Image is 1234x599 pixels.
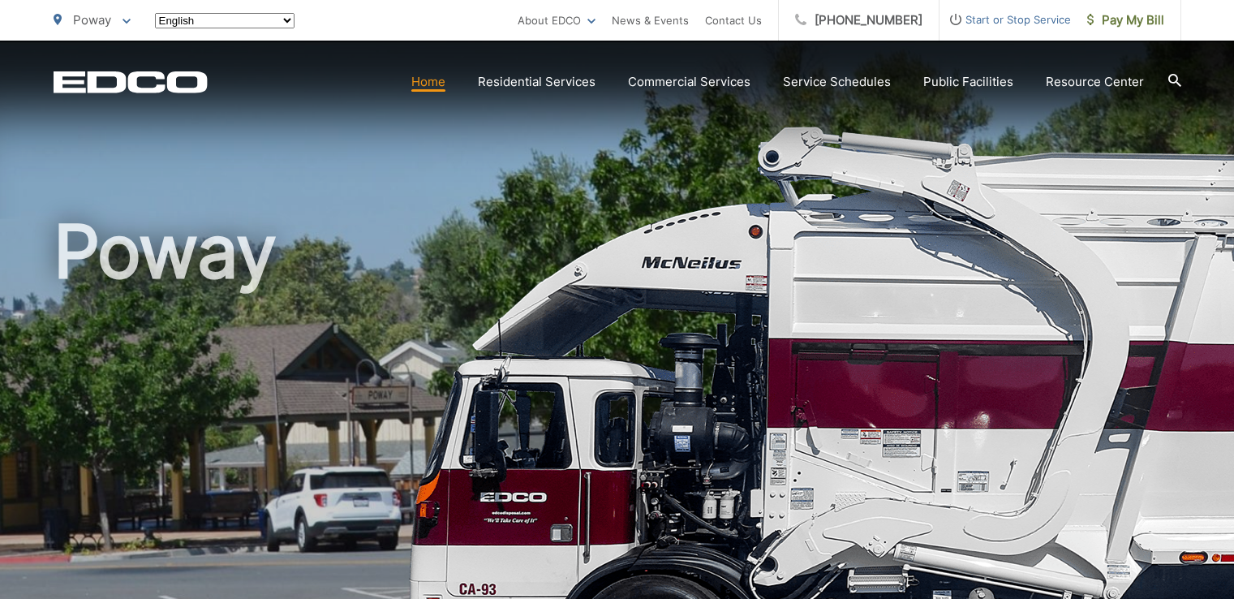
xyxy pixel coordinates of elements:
[628,72,750,92] a: Commercial Services
[1087,11,1164,30] span: Pay My Bill
[411,72,445,92] a: Home
[73,12,111,28] span: Poway
[923,72,1013,92] a: Public Facilities
[705,11,762,30] a: Contact Us
[54,71,208,93] a: EDCD logo. Return to the homepage.
[478,72,596,92] a: Residential Services
[518,11,596,30] a: About EDCO
[783,72,891,92] a: Service Schedules
[612,11,689,30] a: News & Events
[1046,72,1144,92] a: Resource Center
[155,13,295,28] select: Select a language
